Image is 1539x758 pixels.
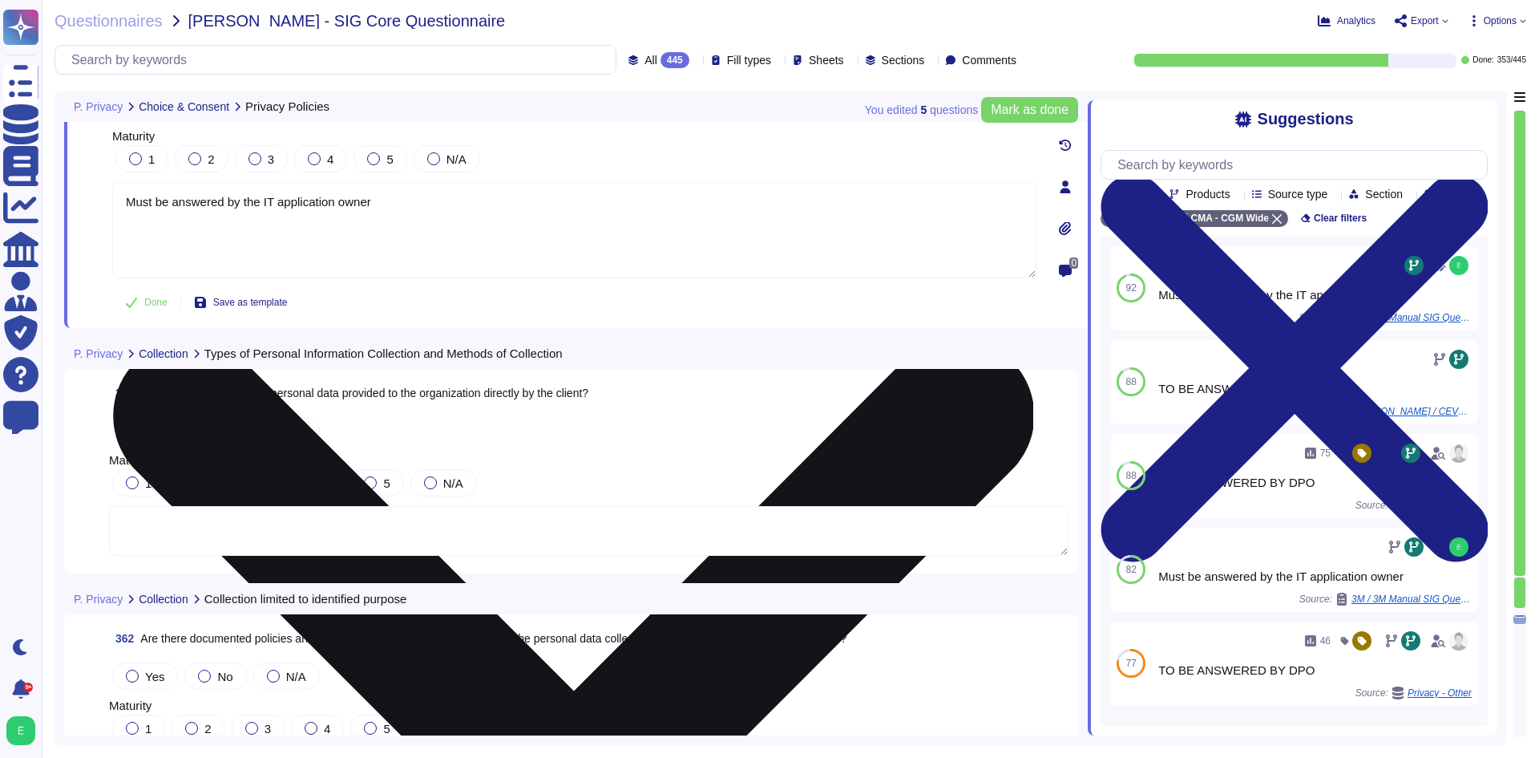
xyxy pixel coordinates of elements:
span: 77 [1125,659,1136,668]
span: Source: [1355,687,1472,699]
span: Collection [139,594,188,605]
span: [PERSON_NAME] - SIG Core Questionnaire [188,13,506,29]
span: 2 [208,152,214,166]
span: 3 [268,152,274,166]
span: 0 [1069,257,1078,269]
span: P. Privacy [74,348,123,359]
span: Mark as done [991,103,1068,116]
span: 82 [1125,565,1136,574]
button: Analytics [1318,14,1375,27]
span: Collection limited to identified purpose [204,593,407,605]
span: Sheets [809,55,844,66]
span: 46 [1320,636,1331,646]
span: Fill types [727,55,771,66]
span: All [644,55,657,66]
div: TO BE ANSWERED BY DPO [1158,664,1472,676]
span: Collection [139,348,188,359]
textarea: Must be answered by the IT application owner [112,182,1036,278]
span: Privacy - Other [1408,688,1472,698]
span: 353 / 445 [1497,56,1526,64]
span: Maturity [109,453,151,467]
div: 9+ [23,683,33,692]
input: Search by keywords [1109,151,1487,179]
span: 92 [1125,283,1136,293]
span: Comments [962,55,1016,66]
span: Questionnaires [55,13,163,29]
span: You edited question s [865,104,978,116]
button: Mark as done [981,97,1078,123]
span: 1 [148,152,155,166]
button: user [3,713,46,748]
span: Export [1411,16,1439,26]
span: 5 [386,152,393,166]
span: 4 [327,152,333,166]
img: user [1449,631,1468,651]
span: 362 [109,633,134,644]
span: Maturity [112,129,155,143]
span: Types of Personal Information Collection and Methods of Collection [204,347,563,359]
span: N/A [446,152,467,166]
span: P. Privacy [74,101,123,112]
img: user [1449,256,1468,275]
span: 88 [1125,471,1136,480]
input: Search by keywords [63,46,616,74]
div: 445 [660,52,689,68]
span: Options [1484,16,1517,26]
span: 361 [109,387,134,399]
span: Choice & Consent [139,101,229,112]
span: Done: [1472,56,1494,64]
span: P. Privacy [74,594,123,605]
span: Analytics [1337,16,1375,26]
span: Sections [882,55,925,66]
b: 5 [920,104,927,116]
img: user [6,716,35,745]
span: Privacy Policies [245,100,329,112]
img: user [1449,444,1468,463]
img: user [1449,537,1468,557]
span: Maturity [109,699,151,712]
span: 88 [1125,377,1136,387]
